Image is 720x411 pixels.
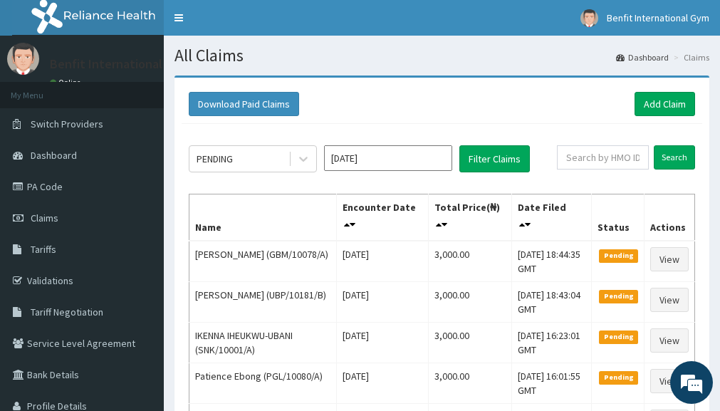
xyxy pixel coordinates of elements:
[337,323,429,363] td: [DATE]
[670,51,709,63] li: Claims
[654,145,695,170] input: Search
[650,369,689,393] a: View
[189,194,337,241] th: Name
[31,118,103,130] span: Switch Providers
[599,249,638,262] span: Pending
[650,328,689,353] a: View
[429,241,512,282] td: 3,000.00
[557,145,649,170] input: Search by HMO ID
[31,243,56,256] span: Tariffs
[635,92,695,116] a: Add Claim
[337,282,429,323] td: [DATE]
[512,363,592,404] td: [DATE] 16:01:55 GMT
[599,371,638,384] span: Pending
[599,290,638,303] span: Pending
[650,288,689,312] a: View
[31,306,103,318] span: Tariff Negotiation
[429,323,512,363] td: 3,000.00
[616,51,669,63] a: Dashboard
[337,194,429,241] th: Encounter Date
[189,241,337,282] td: [PERSON_NAME] (GBM/10078/A)
[512,194,592,241] th: Date Filed
[592,194,645,241] th: Status
[599,331,638,343] span: Pending
[512,282,592,323] td: [DATE] 18:43:04 GMT
[189,282,337,323] td: [PERSON_NAME] (UBP/10181/B)
[512,323,592,363] td: [DATE] 16:23:01 GMT
[580,9,598,27] img: User Image
[512,241,592,282] td: [DATE] 18:44:35 GMT
[50,58,189,71] p: Benfit International Gym
[337,363,429,404] td: [DATE]
[174,46,709,65] h1: All Claims
[189,363,337,404] td: Patience Ebong (PGL/10080/A)
[607,11,709,24] span: Benfit International Gym
[31,149,77,162] span: Dashboard
[189,92,299,116] button: Download Paid Claims
[189,323,337,363] td: IKENNA IHEUKWU-UBANI (SNK/10001/A)
[197,152,233,166] div: PENDING
[50,78,84,88] a: Online
[324,145,452,171] input: Select Month and Year
[644,194,694,241] th: Actions
[337,241,429,282] td: [DATE]
[429,282,512,323] td: 3,000.00
[31,212,58,224] span: Claims
[7,43,39,75] img: User Image
[429,194,512,241] th: Total Price(₦)
[429,363,512,404] td: 3,000.00
[650,247,689,271] a: View
[459,145,530,172] button: Filter Claims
